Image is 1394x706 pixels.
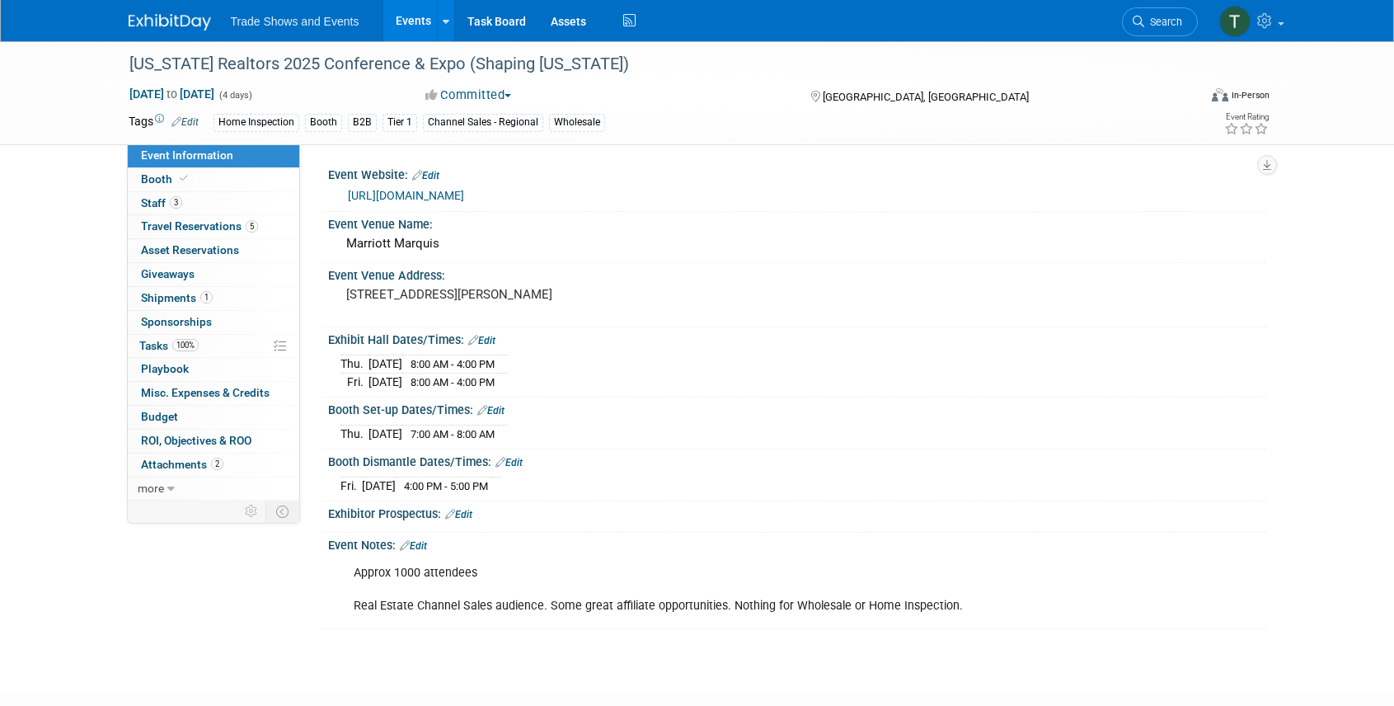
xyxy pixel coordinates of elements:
[214,114,299,131] div: Home Inspection
[141,434,251,447] span: ROI, Objectives & ROO
[141,267,195,280] span: Giveaways
[128,263,299,286] a: Giveaways
[495,457,523,468] a: Edit
[141,458,223,471] span: Attachments
[549,114,605,131] div: Wholesale
[340,426,368,443] td: Thu.
[128,287,299,310] a: Shipments1
[368,355,402,374] td: [DATE]
[128,406,299,429] a: Budget
[139,339,199,352] span: Tasks
[1212,88,1228,101] img: Format-Inperson.png
[328,263,1266,284] div: Event Venue Address:
[129,14,211,31] img: ExhibitDay
[362,478,396,495] td: [DATE]
[404,480,488,492] span: 4:00 PM - 5:00 PM
[138,482,164,495] span: more
[411,428,495,440] span: 7:00 AM - 8:00 AM
[348,114,377,131] div: B2B
[141,219,258,233] span: Travel Reservations
[368,426,402,443] td: [DATE]
[237,501,266,522] td: Personalize Event Tab Strip
[1144,16,1182,28] span: Search
[346,287,701,302] pre: [STREET_ADDRESS][PERSON_NAME]
[141,362,189,375] span: Playbook
[211,458,223,470] span: 2
[128,430,299,453] a: ROI, Objectives & ROO
[124,49,1173,79] div: [US_STATE] Realtors 2025 Conference & Expo (Shaping [US_STATE])
[328,162,1266,184] div: Event Website:
[1231,89,1270,101] div: In-Person
[265,501,299,522] td: Toggle Event Tabs
[423,114,543,131] div: Channel Sales - Regional
[128,311,299,334] a: Sponsorships
[141,172,191,186] span: Booth
[141,196,182,209] span: Staff
[128,239,299,262] a: Asset Reservations
[128,454,299,477] a: Attachments2
[348,189,464,202] a: [URL][DOMAIN_NAME]
[128,192,299,215] a: Staff3
[411,358,495,370] span: 8:00 AM - 4:00 PM
[141,386,270,399] span: Misc. Expenses & Credits
[231,15,359,28] span: Trade Shows and Events
[218,90,252,101] span: (4 days)
[141,315,212,328] span: Sponsorships
[1219,6,1251,37] img: Tiff Wagner
[477,405,505,417] a: Edit
[180,174,188,183] i: Booth reservation complete
[342,557,1085,623] div: Approx 1000 attendees Real Estate Channel Sales audience. Some great affiliate opportunities. Not...
[445,509,472,520] a: Edit
[129,113,199,132] td: Tags
[128,478,299,501] a: more
[141,410,178,423] span: Budget
[246,220,258,233] span: 5
[128,215,299,238] a: Travel Reservations5
[340,374,368,391] td: Fri.
[340,231,1254,257] div: Marriott Marquis
[128,335,299,358] a: Tasks100%
[368,374,402,391] td: [DATE]
[170,196,182,209] span: 3
[141,148,233,162] span: Event Information
[328,212,1266,233] div: Event Venue Name:
[129,87,215,101] span: [DATE] [DATE]
[128,168,299,191] a: Booth
[400,540,427,552] a: Edit
[328,327,1266,349] div: Exhibit Hall Dates/Times:
[1224,113,1269,121] div: Event Rating
[328,449,1266,471] div: Booth Dismantle Dates/Times:
[411,376,495,388] span: 8:00 AM - 4:00 PM
[141,243,239,257] span: Asset Reservations
[128,382,299,405] a: Misc. Expenses & Credits
[128,144,299,167] a: Event Information
[305,114,342,131] div: Booth
[420,87,518,104] button: Committed
[412,170,439,181] a: Edit
[172,339,199,351] span: 100%
[171,116,199,128] a: Edit
[128,358,299,381] a: Playbook
[340,355,368,374] td: Thu.
[328,533,1266,554] div: Event Notes:
[468,335,495,346] a: Edit
[383,114,417,131] div: Tier 1
[1101,86,1270,111] div: Event Format
[141,291,213,304] span: Shipments
[328,501,1266,523] div: Exhibitor Prospectus:
[823,91,1029,103] span: [GEOGRAPHIC_DATA], [GEOGRAPHIC_DATA]
[328,398,1266,419] div: Booth Set-up Dates/Times:
[200,291,213,304] span: 1
[1122,7,1198,36] a: Search
[164,87,180,101] span: to
[340,478,362,495] td: Fri.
